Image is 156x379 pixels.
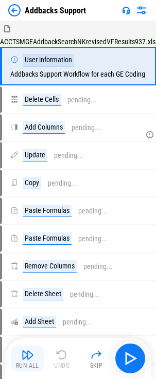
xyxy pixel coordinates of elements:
[78,207,108,215] div: pending...
[23,54,74,66] div: User information
[72,124,101,132] div: pending...
[23,177,41,189] div: Copy
[23,205,72,217] div: Paste Formulas
[122,6,130,14] img: Support
[90,349,102,361] img: Skip
[10,54,145,78] div: Addbacks Support Workflow for each GE Coding
[23,260,77,273] div: Remove Columns
[16,363,39,369] div: Run All
[23,149,47,161] div: Update
[63,318,92,326] div: pending...
[8,4,21,16] img: Back
[22,349,34,361] img: Run All
[146,131,154,139] svg: Adding a column to match the table structure of the Addbacks review file
[23,288,63,300] div: Delete Sheet
[23,94,61,106] div: Delete Cells
[54,152,83,159] div: pending...
[90,363,103,369] div: Skip
[23,121,65,134] div: Add Columns
[83,263,113,270] div: pending...
[67,96,97,104] div: pending...
[70,291,99,298] div: pending...
[80,346,113,371] button: Skip
[78,235,108,243] div: pending...
[11,346,44,371] button: Run All
[122,350,138,367] img: Main button
[23,232,72,245] div: Paste Formulas
[48,179,77,187] div: pending...
[135,4,148,16] img: Settings menu
[25,6,86,15] div: Addbacks Support
[23,316,56,328] div: Add Sheet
